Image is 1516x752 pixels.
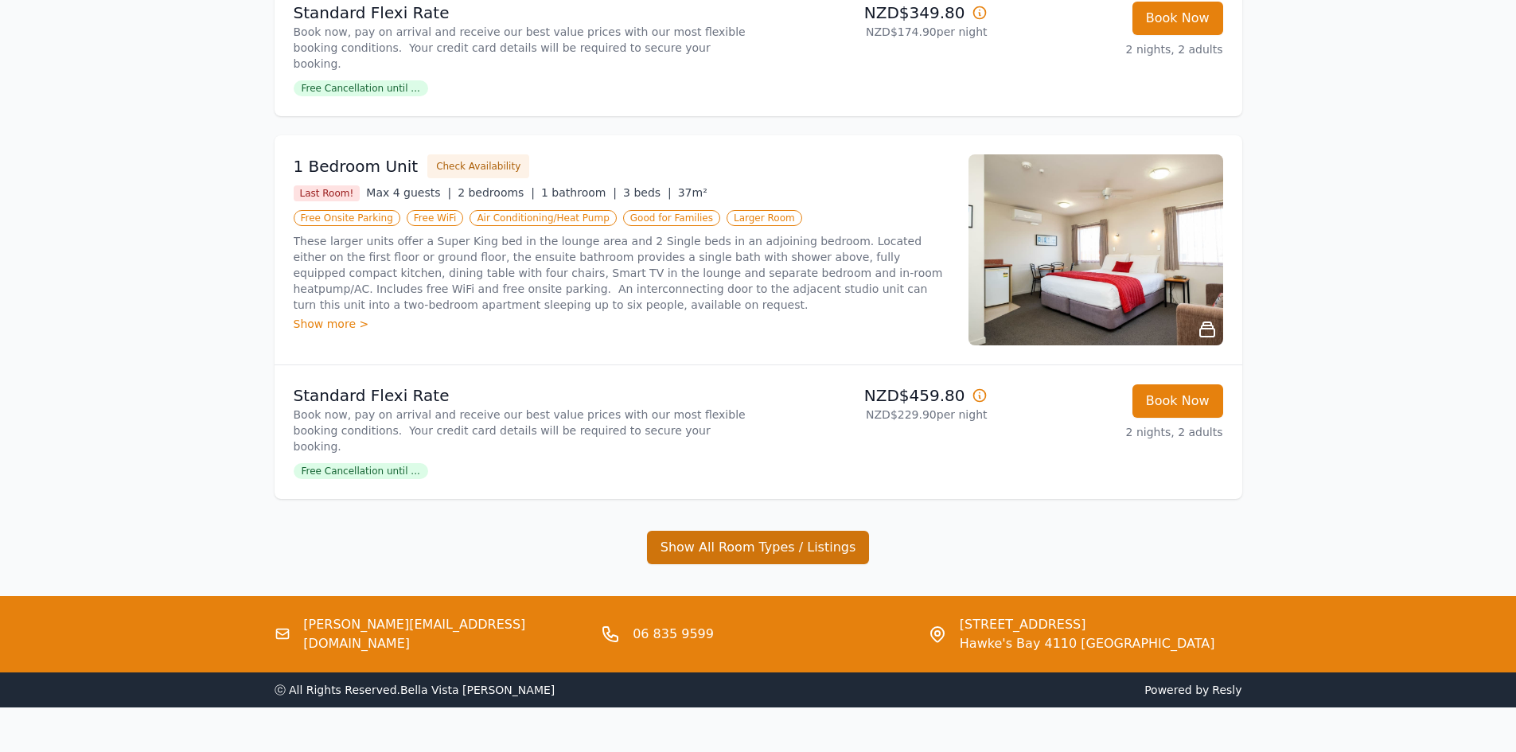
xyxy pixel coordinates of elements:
[765,682,1242,698] span: Powered by
[765,384,988,407] p: NZD$459.80
[294,407,752,454] p: Book now, pay on arrival and receive our best value prices with our most flexible booking conditi...
[275,684,555,696] span: ⓒ All Rights Reserved. Bella Vista [PERSON_NAME]
[294,384,752,407] p: Standard Flexi Rate
[294,210,400,226] span: Free Onsite Parking
[1000,41,1223,57] p: 2 nights, 2 adults
[623,210,720,226] span: Good for Families
[1212,684,1241,696] a: Resly
[647,531,870,564] button: Show All Room Types / Listings
[727,210,802,226] span: Larger Room
[960,615,1215,634] span: [STREET_ADDRESS]
[765,407,988,423] p: NZD$229.90 per night
[294,463,428,479] span: Free Cancellation until ...
[366,186,451,199] span: Max 4 guests |
[960,634,1215,653] span: Hawke's Bay 4110 [GEOGRAPHIC_DATA]
[427,154,529,178] button: Check Availability
[294,233,949,313] p: These larger units offer a Super King bed in the lounge area and 2 Single beds in an adjoining be...
[407,210,464,226] span: Free WiFi
[294,2,752,24] p: Standard Flexi Rate
[294,185,360,201] span: Last Room!
[294,24,752,72] p: Book now, pay on arrival and receive our best value prices with our most flexible booking conditi...
[1000,424,1223,440] p: 2 nights, 2 adults
[458,186,535,199] span: 2 bedrooms |
[678,186,707,199] span: 37m²
[623,186,672,199] span: 3 beds |
[765,2,988,24] p: NZD$349.80
[294,155,419,177] h3: 1 Bedroom Unit
[470,210,616,226] span: Air Conditioning/Heat Pump
[633,625,714,644] a: 06 835 9599
[541,186,617,199] span: 1 bathroom |
[294,316,949,332] div: Show more >
[1132,384,1223,418] button: Book Now
[303,615,588,653] a: [PERSON_NAME][EMAIL_ADDRESS][DOMAIN_NAME]
[765,24,988,40] p: NZD$174.90 per night
[294,80,428,96] span: Free Cancellation until ...
[1132,2,1223,35] button: Book Now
